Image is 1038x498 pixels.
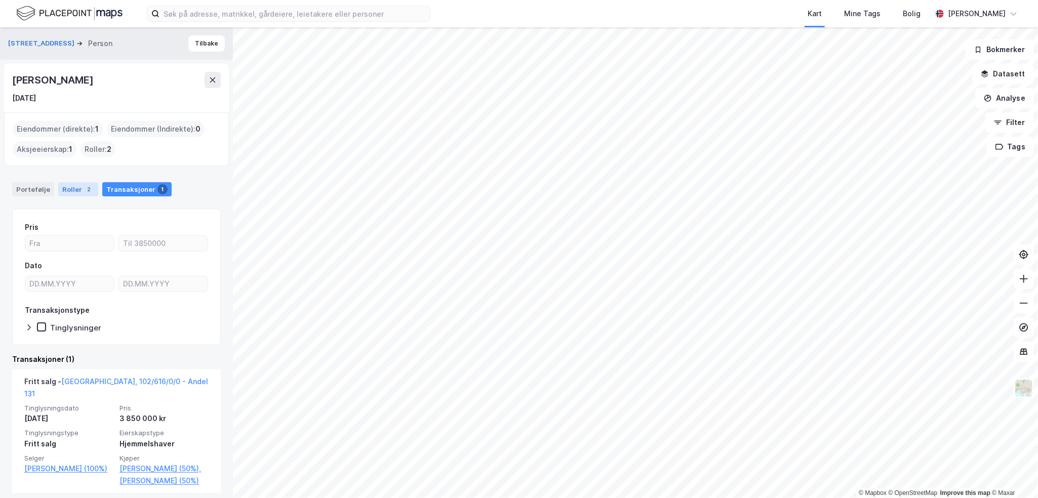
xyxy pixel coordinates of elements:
[119,412,209,425] div: 3 850 000 kr
[84,184,94,194] div: 2
[12,353,221,365] div: Transaksjoner (1)
[24,438,113,450] div: Fritt salg
[195,123,201,135] span: 0
[107,121,205,137] div: Eiendommer (Indirekte) :
[12,182,54,196] div: Portefølje
[24,429,113,437] span: Tinglysningstype
[69,143,72,155] span: 1
[119,463,209,475] a: [PERSON_NAME] (50%),
[157,184,168,194] div: 1
[24,404,113,412] span: Tinglysningsdato
[16,5,123,22] img: logo.f888ab2527a4732fd821a326f86c7f29.svg
[859,489,887,496] a: Mapbox
[25,276,114,292] input: DD.MM.YYYY
[12,92,36,104] div: [DATE]
[903,8,921,20] div: Bolig
[119,429,209,437] span: Eierskapstype
[58,182,98,196] div: Roller
[88,37,112,50] div: Person
[81,141,115,157] div: Roller :
[24,463,113,475] a: [PERSON_NAME] (100%)
[24,376,209,404] div: Fritt salg -
[844,8,881,20] div: Mine Tags
[966,39,1034,60] button: Bokmerker
[159,6,430,21] input: Søk på adresse, matrikkel, gårdeiere, leietakere eller personer
[95,123,99,135] span: 1
[119,454,209,463] span: Kjøper
[948,8,1006,20] div: [PERSON_NAME]
[25,304,90,316] div: Transaksjonstype
[987,449,1038,498] div: Kontrollprogram for chat
[119,438,209,450] div: Hjemmelshaver
[119,276,208,292] input: DD.MM.YYYY
[987,449,1038,498] iframe: Chat Widget
[8,38,76,49] button: [STREET_ADDRESS]
[25,260,42,272] div: Dato
[119,404,209,412] span: Pris
[13,121,103,137] div: Eiendommer (direkte) :
[25,236,114,251] input: Fra
[188,35,225,52] button: Tilbake
[808,8,822,20] div: Kart
[24,412,113,425] div: [DATE]
[24,377,208,398] a: [GEOGRAPHIC_DATA], 102/616/0/0 - Andel 131
[13,141,76,157] div: Aksjeeierskap :
[102,182,172,196] div: Transaksjoner
[889,489,938,496] a: OpenStreetMap
[119,236,208,251] input: Til 3850000
[975,88,1034,108] button: Analyse
[24,454,113,463] span: Selger
[940,489,990,496] a: Improve this map
[50,323,101,333] div: Tinglysninger
[107,143,111,155] span: 2
[985,112,1034,133] button: Filter
[12,72,95,88] div: [PERSON_NAME]
[972,64,1034,84] button: Datasett
[1014,379,1033,398] img: Z
[987,137,1034,157] button: Tags
[25,221,38,233] div: Pris
[119,475,209,487] a: [PERSON_NAME] (50%)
